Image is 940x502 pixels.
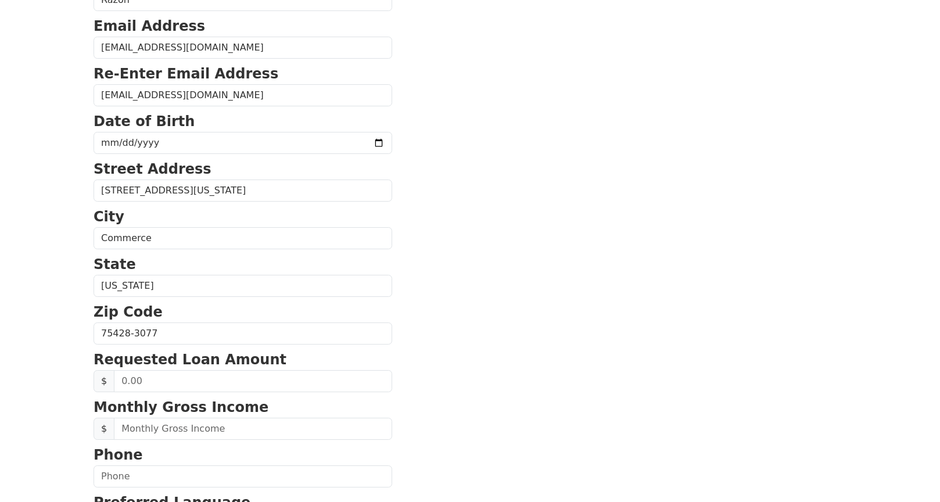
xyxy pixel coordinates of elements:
[94,37,392,59] input: Email Address
[94,304,163,320] strong: Zip Code
[94,227,392,249] input: City
[114,418,392,440] input: Monthly Gross Income
[94,209,124,225] strong: City
[94,322,392,345] input: Zip Code
[94,352,286,368] strong: Requested Loan Amount
[94,397,392,418] p: Monthly Gross Income
[94,180,392,202] input: Street Address
[114,370,392,392] input: 0.00
[94,66,278,82] strong: Re-Enter Email Address
[94,465,392,487] input: Phone
[94,18,205,34] strong: Email Address
[94,418,114,440] span: $
[94,447,143,463] strong: Phone
[94,84,392,106] input: Re-Enter Email Address
[94,370,114,392] span: $
[94,161,211,177] strong: Street Address
[94,256,136,272] strong: State
[94,113,195,130] strong: Date of Birth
